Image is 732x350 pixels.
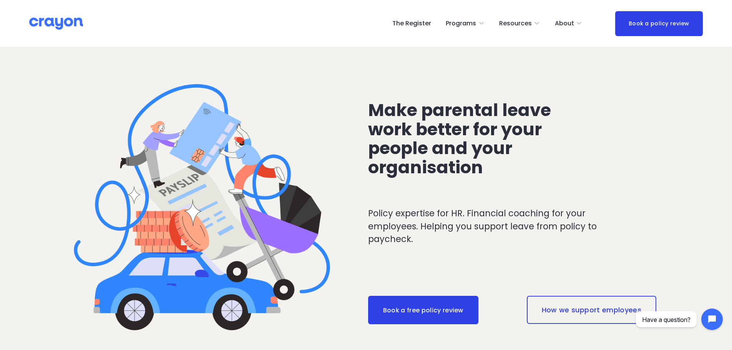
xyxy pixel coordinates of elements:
[499,18,532,29] span: Resources
[499,17,540,30] a: folder dropdown
[368,207,628,246] p: Policy expertise for HR. Financial coaching for your employees. Helping you support leave from po...
[555,18,574,29] span: About
[615,11,703,36] a: Book a policy review
[29,17,83,30] img: Crayon
[527,296,656,323] a: How we support employees
[368,98,555,180] span: Make parental leave work better for your people and your organisation
[392,17,431,30] a: The Register
[368,296,478,324] a: Book a free policy review
[446,17,485,30] a: folder dropdown
[446,18,476,29] span: Programs
[555,17,583,30] a: folder dropdown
